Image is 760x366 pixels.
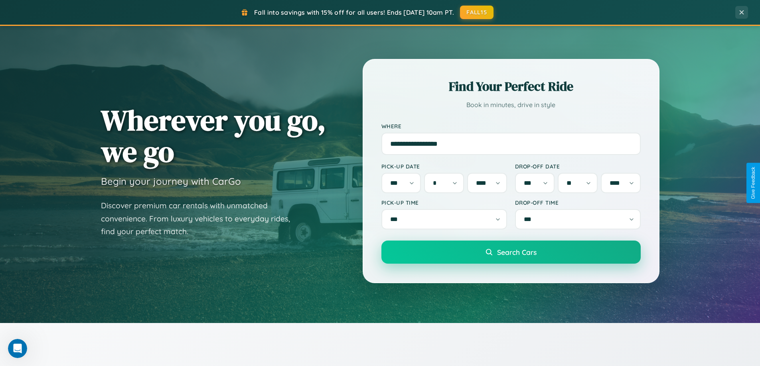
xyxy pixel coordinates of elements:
h1: Wherever you go, we go [101,104,326,167]
label: Drop-off Date [515,163,641,170]
label: Pick-up Date [381,163,507,170]
h3: Begin your journey with CarGo [101,175,241,187]
span: Search Cars [497,248,537,256]
label: Where [381,123,641,129]
label: Pick-up Time [381,199,507,206]
h2: Find Your Perfect Ride [381,78,641,95]
div: Give Feedback [750,167,756,199]
label: Drop-off Time [515,199,641,206]
p: Book in minutes, drive in style [381,99,641,111]
span: Fall into savings with 15% off for all users! Ends [DATE] 10am PT. [254,8,454,16]
p: Discover premium car rentals with unmatched convenience. From luxury vehicles to everyday rides, ... [101,199,300,238]
button: Search Cars [381,241,641,264]
button: FALL15 [460,6,494,19]
iframe: Intercom live chat [8,339,27,358]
